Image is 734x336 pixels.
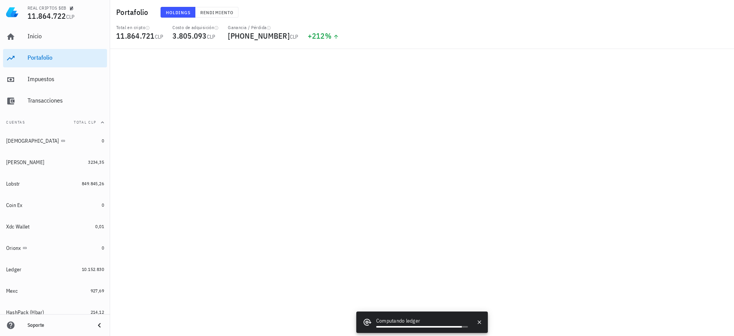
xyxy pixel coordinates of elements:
[172,24,219,31] div: Costo de adquisición
[6,288,18,294] div: Mexc
[6,159,44,166] div: [PERSON_NAME]
[82,266,104,272] span: 10.152.830
[28,322,89,328] div: Soporte
[6,181,20,187] div: Lobstr
[228,31,290,41] span: [PHONE_NUMBER]
[228,24,298,31] div: Ganancia / Pérdida
[3,175,107,193] a: Lobstr 849.845,26
[376,317,468,326] div: Computando ledger
[102,202,104,208] span: 0
[28,11,66,21] span: 11.864.722
[200,10,234,15] span: Rendimiento
[3,49,107,67] a: Portafolio
[3,28,107,46] a: Inicio
[102,245,104,251] span: 0
[116,6,151,18] h1: Portafolio
[3,92,107,110] a: Transacciones
[166,10,191,15] span: Holdings
[6,245,21,251] div: Orionx
[207,33,216,40] span: CLP
[717,6,729,18] div: avatar
[6,138,59,144] div: [DEMOGRAPHIC_DATA]
[6,202,23,209] div: Coin Ex
[82,181,104,186] span: 849.845,26
[6,266,22,273] div: Ledger
[28,75,104,83] div: Impuestos
[3,260,107,279] a: Ledger 10.152.830
[6,223,30,230] div: Xdc Wallet
[6,6,18,18] img: LedgiFi
[325,31,331,41] span: %
[95,223,104,229] span: 0,01
[308,32,339,40] div: +212
[74,120,96,125] span: Total CLP
[161,7,196,18] button: Holdings
[3,70,107,89] a: Impuestos
[6,309,44,316] div: HashPack (Hbar)
[3,153,107,171] a: [PERSON_NAME] 3234,35
[102,138,104,144] span: 0
[91,309,104,315] span: 214,12
[28,5,66,11] div: REAL CRIPTOS $EB
[155,33,164,40] span: CLP
[3,196,107,214] a: Coin Ex 0
[3,303,107,321] a: HashPack (Hbar) 214,12
[172,31,206,41] span: 3.805.093
[3,113,107,132] button: CuentasTotal CLP
[3,132,107,150] a: [DEMOGRAPHIC_DATA] 0
[88,159,104,165] span: 3234,35
[3,282,107,300] a: Mexc 927,69
[290,33,299,40] span: CLP
[28,97,104,104] div: Transacciones
[195,7,239,18] button: Rendimiento
[116,24,163,31] div: Total en cripto
[28,54,104,61] div: Portafolio
[28,33,104,40] div: Inicio
[3,217,107,236] a: Xdc Wallet 0,01
[3,239,107,257] a: Orionx 0
[66,13,75,20] span: CLP
[116,31,155,41] span: 11.864.721
[91,288,104,294] span: 927,69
